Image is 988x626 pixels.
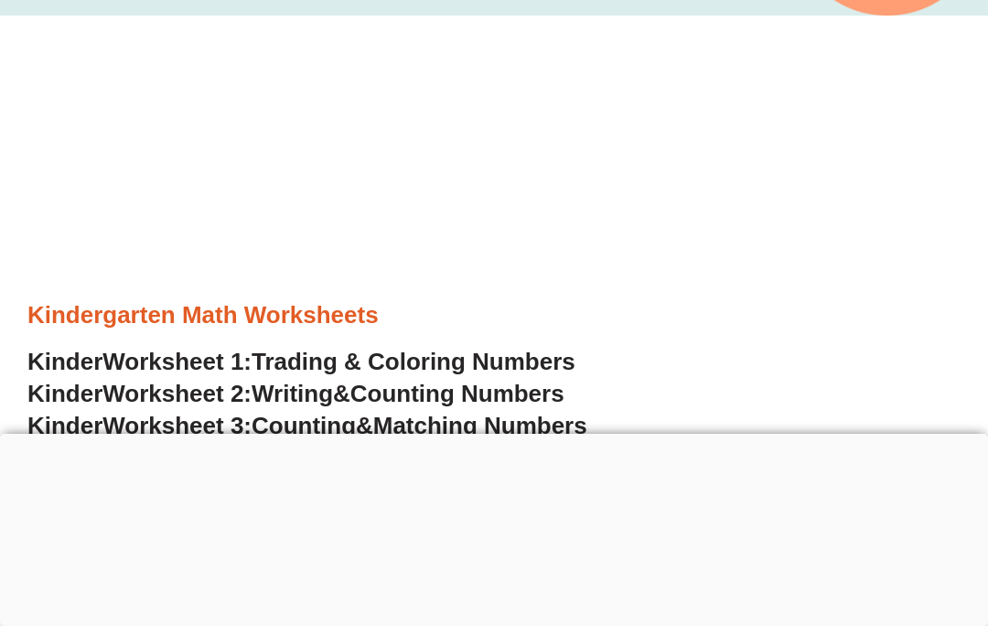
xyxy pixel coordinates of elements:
a: KinderWorksheet 1:Trading & Coloring Numbers [27,348,575,375]
span: Worksheet 3: [102,412,252,439]
span: Kinder [27,380,102,407]
span: Kinder [27,412,102,439]
a: KinderWorksheet 2:Writing&Counting Numbers [27,380,564,407]
a: KinderWorksheet 3:Counting&Matching Numbers [27,412,587,439]
iframe: Chat Widget [897,538,988,626]
span: Writing [252,380,333,407]
span: Counting Numbers [350,380,564,407]
span: Worksheet 1: [102,348,252,375]
iframe: Advertisement [27,43,961,299]
span: Counting [252,412,356,439]
span: Worksheet 2: [102,380,252,407]
span: Trading & Coloring Numbers [252,348,575,375]
h3: Kindergarten Math Worksheets [27,300,961,331]
span: Matching Numbers [373,412,587,439]
span: Kinder [27,348,102,375]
